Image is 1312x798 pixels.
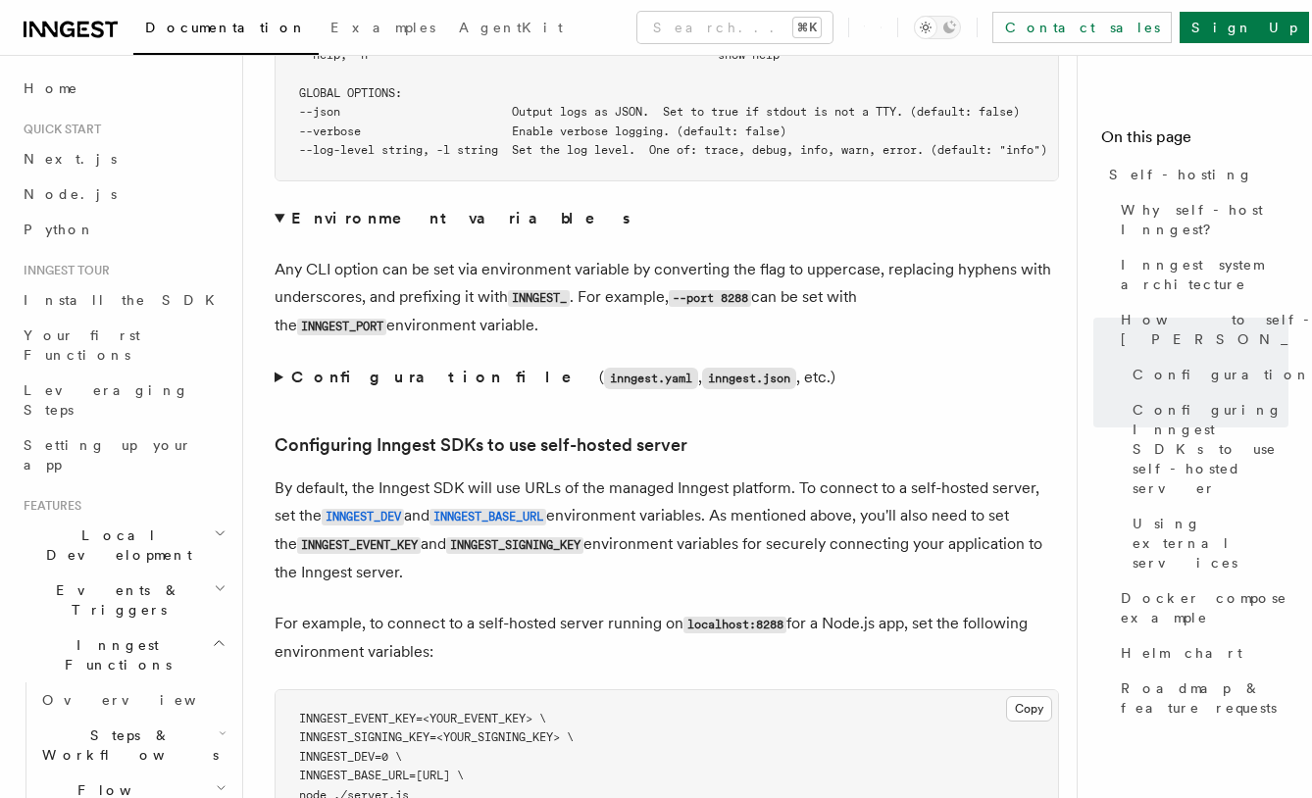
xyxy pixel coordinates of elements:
a: Home [16,71,230,106]
a: Install the SDK [16,282,230,318]
span: Your first Functions [24,327,140,363]
span: --log-level string, -l string Set the log level. One of: trace, debug, info, warn, error. (defaul... [299,143,1047,157]
summary: Environment variables [275,205,1059,232]
a: How to self-host [PERSON_NAME] [1113,302,1288,357]
a: Setting up your app [16,427,230,482]
strong: Environment variables [291,209,633,227]
span: Why self-host Inngest? [1121,200,1288,239]
span: AgentKit [459,20,563,35]
span: Events & Triggers [16,580,214,620]
a: Node.js [16,176,230,212]
code: INNGEST_DEV [322,509,404,525]
strong: Configuration file [291,368,599,386]
button: Copy [1006,696,1052,722]
h4: On this page [1101,125,1288,157]
span: Self-hosting [1109,165,1253,184]
code: INNGEST_ [508,290,570,307]
button: Search...⌘K [637,12,833,43]
span: Features [16,498,81,514]
a: Configuring Inngest SDKs to use self-hosted server [275,431,687,459]
span: Documentation [145,20,307,35]
code: INNGEST_SIGNING_KEY [446,537,583,554]
p: By default, the Inngest SDK will use URLs of the managed Inngest platform. To connect to a self-h... [275,474,1059,586]
span: INNGEST_BASE_URL=[URL] \ [299,769,464,782]
button: Events & Triggers [16,573,230,627]
span: Helm chart [1121,643,1242,663]
summary: Configuration file(inngest.yaml,inngest.json, etc.) [275,364,1059,392]
a: Overview [34,682,230,718]
span: Next.js [24,151,117,167]
a: Self-hosting [1101,157,1288,192]
a: Python [16,212,230,247]
p: Any CLI option can be set via environment variable by converting the flag to uppercase, replacing... [275,256,1059,340]
code: localhost:8288 [683,617,786,633]
code: --port 8288 [669,290,751,307]
a: Documentation [133,6,319,55]
span: Inngest system architecture [1121,255,1288,294]
span: Overview [42,692,244,708]
a: Docker compose example [1113,580,1288,635]
a: Configuring Inngest SDKs to use self-hosted server [1125,392,1288,506]
span: Inngest tour [16,263,110,278]
span: Configuring Inngest SDKs to use self-hosted server [1133,400,1288,498]
a: Helm chart [1113,635,1288,671]
span: Home [24,78,78,98]
span: --help, -h show help [299,48,780,62]
span: Python [24,222,95,237]
a: AgentKit [447,6,575,53]
a: Roadmap & feature requests [1113,671,1288,725]
a: Configuration [1125,357,1288,392]
p: For example, to connect to a self-hosted server running on for a Node.js app, set the following e... [275,610,1059,666]
a: Your first Functions [16,318,230,373]
a: INNGEST_DEV [322,506,404,524]
span: --json Output logs as JSON. Set to true if stdout is not a TTY. (default: false) [299,105,1020,119]
span: Local Development [16,525,214,565]
span: Node.js [24,186,117,202]
button: Local Development [16,518,230,573]
span: Leveraging Steps [24,382,189,418]
span: Configuration [1133,365,1311,384]
a: Next.js [16,141,230,176]
a: Sign Up [1180,12,1309,43]
span: INNGEST_SIGNING_KEY=<YOUR_SIGNING_KEY> \ [299,730,574,744]
span: Install the SDK [24,292,227,308]
span: Steps & Workflows [34,725,219,765]
code: INNGEST_PORT [297,319,386,335]
span: GLOBAL OPTIONS: [299,86,402,100]
code: inngest.json [702,368,796,389]
span: Inngest Functions [16,635,212,674]
code: INNGEST_BASE_URL [429,509,546,525]
span: Roadmap & feature requests [1121,678,1288,718]
a: Examples [319,6,447,53]
kbd: ⌘K [793,18,821,37]
a: Contact sales [992,12,1172,43]
span: Quick start [16,122,101,137]
span: --verbose Enable verbose logging. (default: false) [299,125,786,138]
span: INNGEST_DEV=0 \ [299,750,402,764]
button: Toggle dark mode [914,16,961,39]
a: Using external services [1125,506,1288,580]
button: Steps & Workflows [34,718,230,773]
code: INNGEST_EVENT_KEY [297,537,421,554]
a: Leveraging Steps [16,373,230,427]
a: Why self-host Inngest? [1113,192,1288,247]
span: Using external services [1133,514,1288,573]
a: Inngest system architecture [1113,247,1288,302]
code: inngest.yaml [604,368,698,389]
button: Inngest Functions [16,627,230,682]
span: Setting up your app [24,437,192,473]
a: INNGEST_BASE_URL [429,506,546,524]
span: INNGEST_EVENT_KEY=<YOUR_EVENT_KEY> \ [299,712,546,725]
span: Docker compose example [1121,588,1288,627]
span: Examples [330,20,435,35]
